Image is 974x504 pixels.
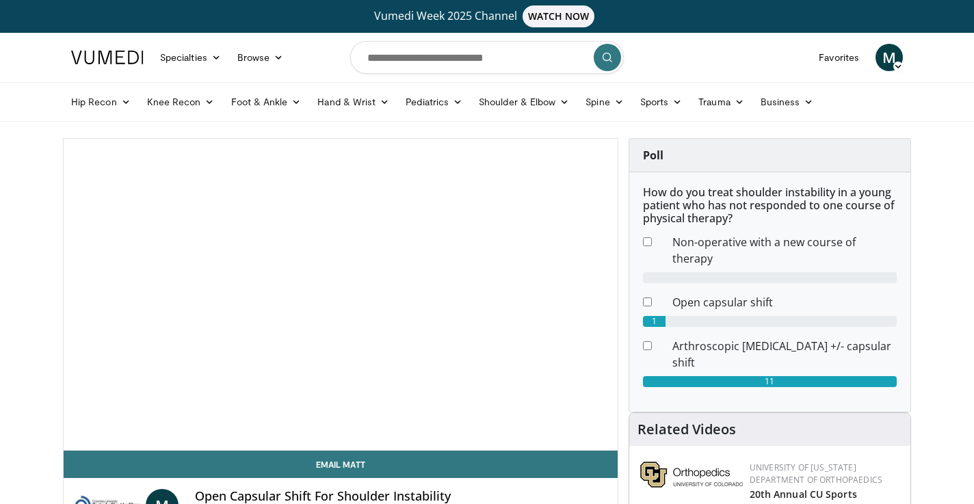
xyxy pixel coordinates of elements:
[690,88,752,116] a: Trauma
[752,88,822,116] a: Business
[71,51,144,64] img: VuMedi Logo
[350,41,624,74] input: Search topics, interventions
[637,421,736,438] h4: Related Videos
[309,88,397,116] a: Hand & Wrist
[643,376,897,387] div: 11
[63,88,139,116] a: Hip Recon
[195,489,607,504] h4: Open Capsular Shift For Shoulder Instability
[73,5,901,27] a: Vumedi Week 2025 ChannelWATCH NOW
[577,88,631,116] a: Spine
[643,316,666,327] div: 1
[662,338,907,371] dd: Arthroscopic [MEDICAL_DATA] +/- capsular shift
[640,462,743,488] img: 355603a8-37da-49b6-856f-e00d7e9307d3.png.150x105_q85_autocrop_double_scale_upscale_version-0.2.png
[523,5,595,27] span: WATCH NOW
[64,139,618,451] video-js: Video Player
[632,88,691,116] a: Sports
[64,451,618,478] a: Email Matt
[811,44,867,71] a: Favorites
[662,234,907,267] dd: Non-operative with a new course of therapy
[229,44,292,71] a: Browse
[643,148,663,163] strong: Poll
[471,88,577,116] a: Shoulder & Elbow
[643,186,897,226] h6: How do you treat shoulder instability in a young patient who has not responded to one course of p...
[876,44,903,71] a: M
[152,44,229,71] a: Specialties
[223,88,310,116] a: Foot & Ankle
[397,88,471,116] a: Pediatrics
[139,88,223,116] a: Knee Recon
[662,294,907,310] dd: Open capsular shift
[750,462,882,486] a: University of [US_STATE] Department of Orthopaedics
